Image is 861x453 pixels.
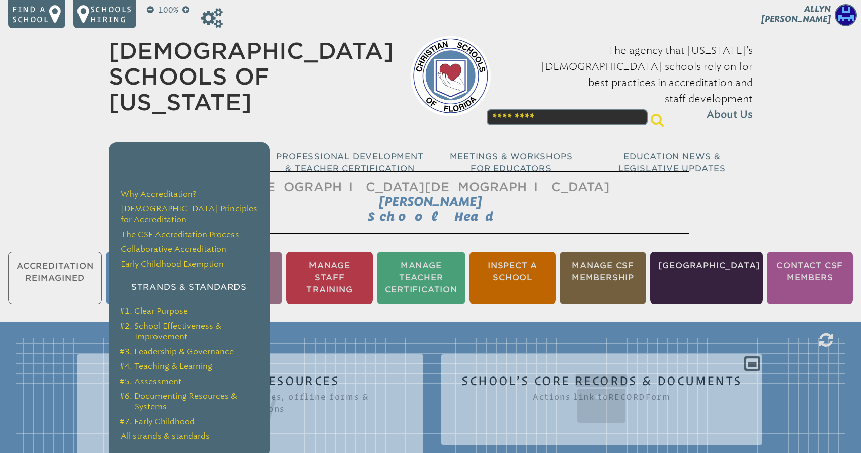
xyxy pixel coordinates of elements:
a: All strands & standards [121,431,210,441]
li: [GEOGRAPHIC_DATA] [650,252,763,304]
span: Allyn [PERSON_NAME] [761,4,831,24]
a: #2. School Effectiveness & Improvement [120,321,221,341]
p: Schools Hiring [90,4,132,24]
span: Professional Development & Teacher Certification [276,152,423,173]
a: [DEMOGRAPHIC_DATA] Schools of [US_STATE] [109,38,394,115]
p: Find a school [12,4,49,24]
a: #6. Documenting Resources & Systems [120,391,237,411]
li: Contact CSF Members [767,252,853,304]
a: #7. Early Childhood [120,417,195,426]
li: Inspect a School [469,252,556,304]
a: Early Childhood Exemption [121,259,224,269]
li: Manage Staff Training [286,252,372,304]
li: Manage SESIP [106,252,192,304]
a: #4. Teaching & Learning [120,361,212,371]
a: The CSF Accreditation Process [121,230,239,239]
img: a54426be94052344887f6ad0d596e897 [835,4,857,26]
span: Meetings & Workshops for Educators [450,152,573,173]
a: #5. Assessment [120,376,181,386]
h3: Strands & Standards [121,281,258,293]
h2: Reference & Resources [97,374,403,439]
a: Collaborative Accreditation [121,244,226,254]
h2: School’s Core Records & Documents [461,374,742,427]
a: #3. Leadership & Governance [120,347,234,356]
li: Manage CSF Membership [560,252,646,304]
a: Why Accreditation? [121,189,196,199]
img: csf-logo-web-colors.png [410,36,491,116]
p: 100% [156,4,180,16]
span: School Accreditation [150,152,227,173]
li: Manage Teacher Certification [377,252,465,304]
span: Education News & Legislative Updates [618,152,726,173]
a: #1. Clear Purpose [120,306,188,316]
a: [DEMOGRAPHIC_DATA] Principles for Accreditation [121,204,257,224]
span: [PERSON_NAME] [379,194,482,209]
span: About Us [707,107,753,123]
span: School Head [368,209,493,223]
p: The agency that [US_STATE]’s [DEMOGRAPHIC_DATA] schools rely on for best practices in accreditati... [507,42,753,123]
